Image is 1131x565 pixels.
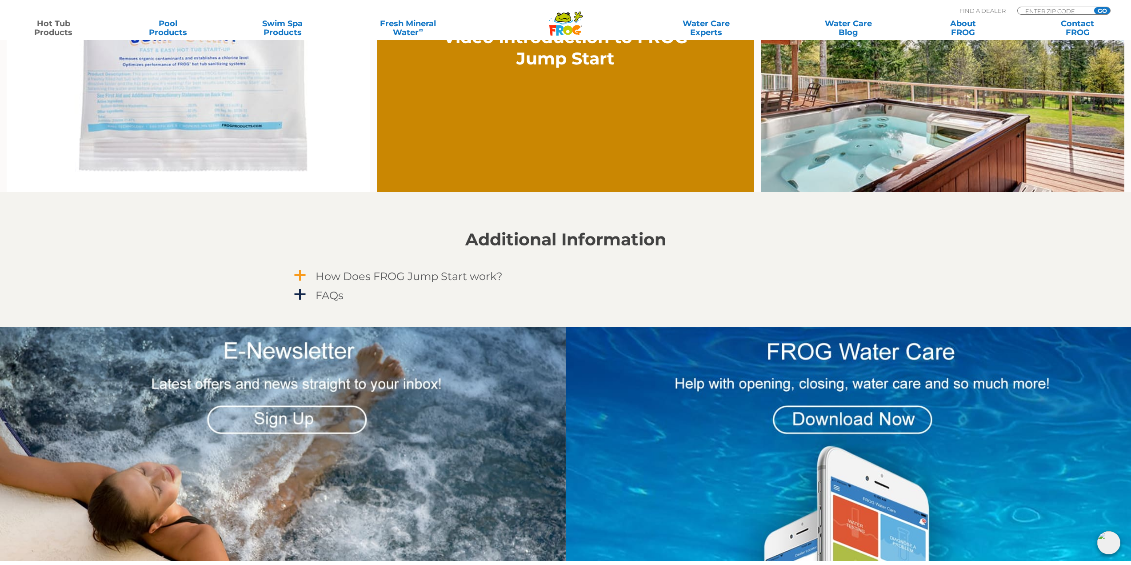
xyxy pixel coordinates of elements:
h2: Video Introduction to FROG Jump Start [434,27,698,69]
h4: How Does FROG Jump Start work? [316,270,503,282]
a: Water CareExperts [634,19,779,37]
a: Hot TubProducts [9,19,98,37]
a: a How Does FROG Jump Start work? [292,268,839,285]
a: Water CareBlog [804,19,893,37]
h2: Additional Information [292,230,839,249]
a: Fresh MineralWater∞ [352,19,464,37]
img: openIcon [1097,531,1120,554]
p: Find A Dealer [959,7,1006,15]
sup: ∞ [419,26,423,33]
a: PoolProducts [124,19,212,37]
h4: FAQs [316,289,344,301]
a: Swim SpaProducts [238,19,327,37]
span: a [293,288,307,301]
a: AboutFROG [919,19,1007,37]
a: a FAQs [292,287,839,304]
input: GO [1094,7,1110,14]
span: a [293,269,307,282]
input: Zip Code Form [1024,7,1084,15]
a: ContactFROG [1033,19,1122,37]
